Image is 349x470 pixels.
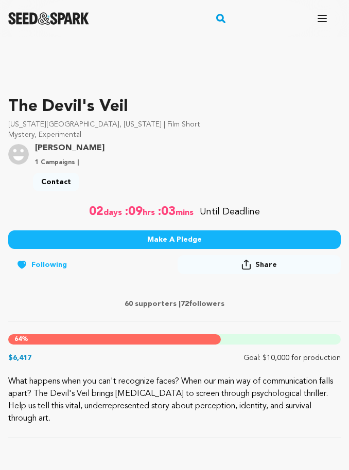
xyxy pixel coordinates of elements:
p: Until Deadline [200,205,260,220]
button: Share [178,256,341,275]
img: user.png [8,144,29,165]
p: What happens when you can't recognize faces? When our main way of communication falls apart? The ... [8,376,341,425]
span: hrs [143,204,157,221]
span: days [103,204,124,221]
a: Goto Sming Frauenhofer profile [35,142,104,155]
button: Following [8,256,75,275]
span: 72 [181,301,189,308]
span: :09 [124,204,143,221]
p: [US_STATE][GEOGRAPHIC_DATA], [US_STATE] | Film Short [8,120,341,130]
span: mins [176,204,196,221]
span: Share [255,260,277,270]
span: 64 [14,337,22,343]
p: $6,417 [8,353,31,364]
div: % [8,335,221,345]
p: Goal: $10,000 for production [243,353,341,364]
span: :03 [157,204,176,221]
span: 02 [89,204,103,221]
p: The Devil's Veil [8,95,341,120]
button: Make A Pledge [8,231,341,249]
a: Contact [33,173,79,192]
p: 1 Campaigns | [35,159,104,167]
img: Seed&Spark Logo Dark Mode [8,12,89,25]
p: 60 supporters | followers [8,299,341,310]
a: Seed&Spark Homepage [8,12,89,25]
p: Mystery, Experimental [8,130,341,140]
